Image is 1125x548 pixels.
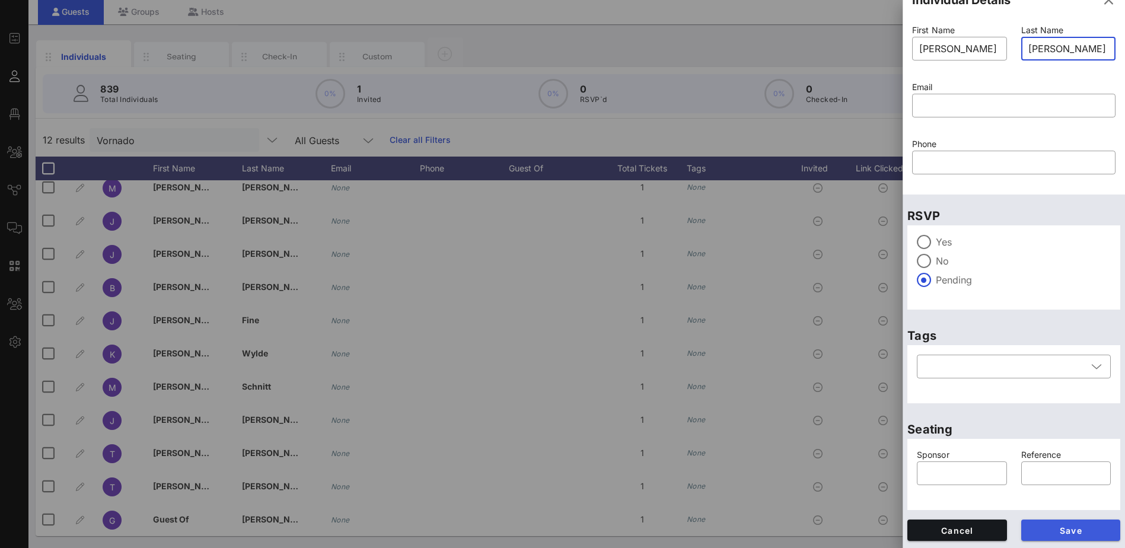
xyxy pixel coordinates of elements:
p: Reference [1021,448,1111,461]
label: Pending [936,274,1111,286]
label: Yes [936,236,1111,248]
p: Tags [907,326,1120,345]
span: Cancel [917,525,997,536]
p: Email [912,81,1116,94]
p: Last Name [1021,24,1116,37]
p: Sponsor [917,448,1007,461]
label: No [936,255,1111,267]
button: Save [1021,520,1121,541]
p: Phone [912,138,1116,151]
p: RSVP [907,206,1120,225]
span: Save [1031,525,1111,536]
p: First Name [912,24,1007,37]
button: Cancel [907,520,1007,541]
p: Seating [907,420,1120,439]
